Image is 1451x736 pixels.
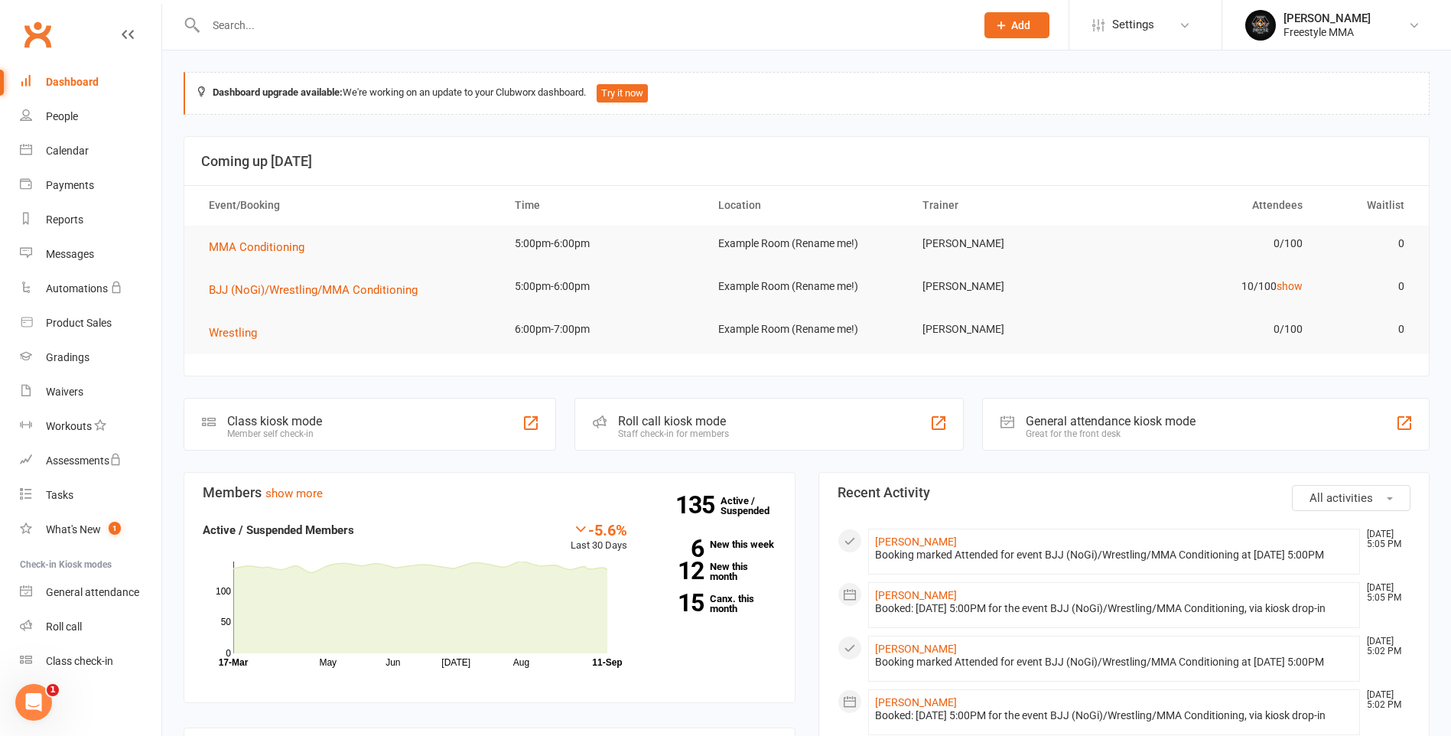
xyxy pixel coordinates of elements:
[46,351,89,363] div: Gradings
[501,226,704,262] td: 5:00pm-6:00pm
[20,409,161,444] a: Workouts
[46,145,89,157] div: Calendar
[47,684,59,696] span: 1
[1112,269,1316,304] td: 10/100
[109,522,121,535] span: 1
[1011,19,1030,31] span: Add
[46,110,78,122] div: People
[618,428,729,439] div: Staff check-in for members
[875,536,957,548] a: [PERSON_NAME]
[909,269,1112,304] td: [PERSON_NAME]
[203,485,776,500] h3: Members
[650,537,704,560] strong: 6
[875,709,1354,722] div: Booked: [DATE] 5:00PM for the event BJJ (NoGi)/Wrestling/MMA Conditioning, via kiosk drop-in
[209,238,315,256] button: MMA Conditioning
[20,444,161,478] a: Assessments
[571,521,627,538] div: -5.6%
[909,311,1112,347] td: [PERSON_NAME]
[984,12,1049,38] button: Add
[875,549,1354,562] div: Booking marked Attended for event BJJ (NoGi)/Wrestling/MMA Conditioning at [DATE] 5:00PM
[46,454,122,467] div: Assessments
[704,186,908,225] th: Location
[875,602,1354,615] div: Booked: [DATE] 5:00PM for the event BJJ (NoGi)/Wrestling/MMA Conditioning, via kiosk drop-in
[46,620,82,633] div: Roll call
[209,240,304,254] span: MMA Conditioning
[46,248,94,260] div: Messages
[650,539,776,549] a: 6New this week
[1283,11,1371,25] div: [PERSON_NAME]
[618,414,729,428] div: Roll call kiosk mode
[20,340,161,375] a: Gradings
[501,269,704,304] td: 5:00pm-6:00pm
[501,311,704,347] td: 6:00pm-7:00pm
[1112,226,1316,262] td: 0/100
[46,655,113,667] div: Class check-in
[1112,8,1154,42] span: Settings
[1245,10,1276,41] img: thumb_image1660268831.png
[20,306,161,340] a: Product Sales
[1359,583,1410,603] time: [DATE] 5:05 PM
[1359,529,1410,549] time: [DATE] 5:05 PM
[501,186,704,225] th: Time
[909,186,1112,225] th: Trainer
[15,684,52,721] iframe: Intercom live chat
[184,72,1430,115] div: We're working on an update to your Clubworx dashboard.
[203,523,354,537] strong: Active / Suspended Members
[875,643,957,655] a: [PERSON_NAME]
[571,521,627,554] div: Last 30 Days
[909,226,1112,262] td: [PERSON_NAME]
[721,484,788,527] a: 135Active / Suspended
[46,76,99,88] div: Dashboard
[1277,280,1303,292] a: show
[46,213,83,226] div: Reports
[650,591,704,614] strong: 15
[704,311,908,347] td: Example Room (Rename me!)
[875,656,1354,669] div: Booking marked Attended for event BJJ (NoGi)/Wrestling/MMA Conditioning at [DATE] 5:00PM
[675,493,721,516] strong: 135
[20,478,161,513] a: Tasks
[227,414,322,428] div: Class kiosk mode
[20,575,161,610] a: General attendance kiosk mode
[1316,186,1418,225] th: Waitlist
[650,594,776,614] a: 15Canx. this month
[209,324,268,342] button: Wrestling
[20,375,161,409] a: Waivers
[1316,226,1418,262] td: 0
[46,179,94,191] div: Payments
[46,489,73,501] div: Tasks
[20,65,161,99] a: Dashboard
[704,269,908,304] td: Example Room (Rename me!)
[201,154,1412,169] h3: Coming up [DATE]
[20,168,161,203] a: Payments
[20,644,161,679] a: Class kiosk mode
[195,186,501,225] th: Event/Booking
[875,589,957,601] a: [PERSON_NAME]
[838,485,1411,500] h3: Recent Activity
[46,282,108,295] div: Automations
[1359,637,1410,656] time: [DATE] 5:02 PM
[1316,311,1418,347] td: 0
[209,283,418,297] span: BJJ (NoGi)/Wrestling/MMA Conditioning
[1112,186,1316,225] th: Attendees
[18,15,57,54] a: Clubworx
[20,134,161,168] a: Calendar
[1359,690,1410,710] time: [DATE] 5:02 PM
[46,386,83,398] div: Waivers
[46,523,101,536] div: What's New
[650,562,776,581] a: 12New this month
[201,15,965,36] input: Search...
[1292,485,1410,511] button: All activities
[1309,491,1373,505] span: All activities
[597,84,648,103] button: Try it now
[20,99,161,134] a: People
[20,203,161,237] a: Reports
[875,696,957,708] a: [PERSON_NAME]
[213,86,343,98] strong: Dashboard upgrade available:
[227,428,322,439] div: Member self check-in
[20,610,161,644] a: Roll call
[1026,414,1196,428] div: General attendance kiosk mode
[1112,311,1316,347] td: 0/100
[209,281,428,299] button: BJJ (NoGi)/Wrestling/MMA Conditioning
[1316,269,1418,304] td: 0
[46,586,139,598] div: General attendance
